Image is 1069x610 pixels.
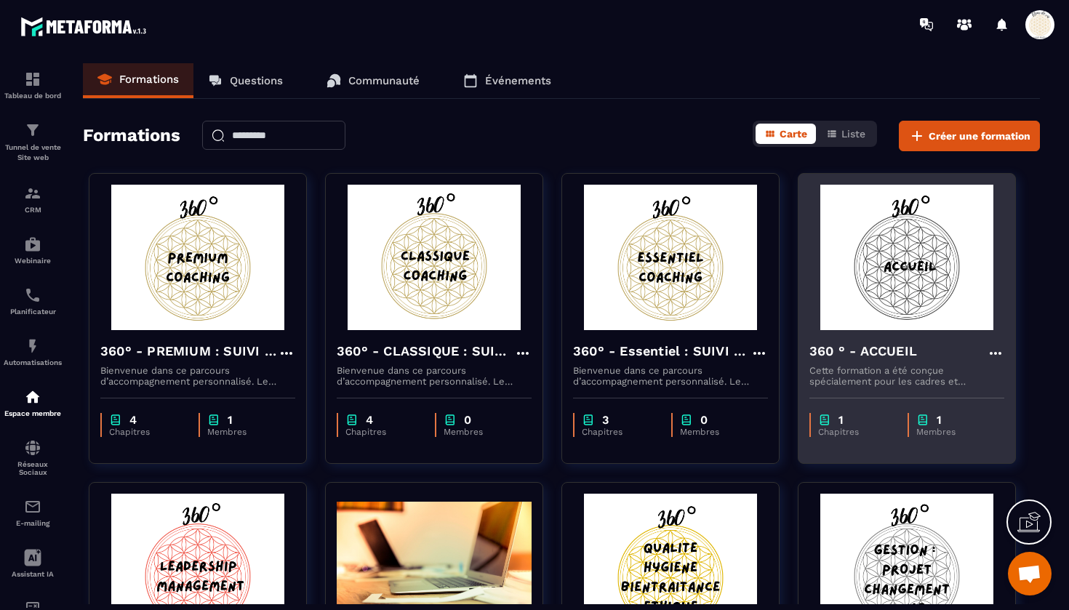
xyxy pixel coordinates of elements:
span: Carte [780,128,807,140]
a: Événements [449,63,566,98]
p: Webinaire [4,257,62,265]
a: automationsautomationsEspace membre [4,377,62,428]
p: Chapitres [818,427,893,437]
p: Événements [485,74,551,87]
a: formationformationCRM [4,174,62,225]
a: formationformationTunnel de vente Site web [4,111,62,174]
p: CRM [4,206,62,214]
a: Assistant IA [4,538,62,589]
p: 0 [700,413,708,427]
img: automations [24,337,41,355]
p: Formations [119,73,179,86]
p: Chapitres [109,427,184,437]
img: chapter [207,413,220,427]
img: formation-background [337,185,532,330]
img: chapter [916,413,929,427]
a: social-networksocial-networkRéseaux Sociaux [4,428,62,487]
p: Cette formation a été conçue spécialement pour les cadres et responsables du secteur santé, médic... [809,365,1004,387]
a: automationsautomationsAutomatisations [4,326,62,377]
a: formation-background360 ° - ACCUEILCette formation a été conçue spécialement pour les cadres et r... [798,173,1034,482]
p: Chapitres [345,427,420,437]
img: scheduler [24,286,41,304]
p: Tunnel de vente Site web [4,143,62,163]
div: Ouvrir le chat [1008,552,1052,595]
a: emailemailE-mailing [4,487,62,538]
img: automations [24,236,41,253]
p: Bienvenue dans ce parcours d’accompagnement personnalisé. Le coaching que vous commencez aujourd’... [337,365,532,387]
img: chapter [818,413,831,427]
h2: Formations [83,121,180,151]
p: Membres [444,427,517,437]
img: chapter [345,413,359,427]
a: schedulerschedulerPlanificateur [4,276,62,326]
img: formation-background [100,185,295,330]
p: 1 [228,413,233,427]
button: Carte [756,124,816,144]
p: Membres [207,427,281,437]
p: Automatisations [4,358,62,366]
p: Réseaux Sociaux [4,460,62,476]
a: Questions [193,63,297,98]
img: formation [24,71,41,88]
p: 4 [129,413,137,427]
img: social-network [24,439,41,457]
span: Créer une formation [929,129,1030,143]
p: Bienvenue dans ce parcours d’accompagnement personnalisé. Le coaching que vous commencez aujourd’... [573,365,768,387]
img: formation [24,121,41,139]
img: formation [24,185,41,202]
h4: 360° - CLASSIQUE : SUIVI DE VOTRE COACHING [337,341,514,361]
img: formation-background [809,185,1004,330]
p: Membres [680,427,753,437]
p: 1 [937,413,942,427]
p: Membres [916,427,990,437]
img: email [24,498,41,515]
button: Créer une formation [899,121,1040,151]
p: Chapitres [582,427,657,437]
p: E-mailing [4,519,62,527]
p: Tableau de bord [4,92,62,100]
h4: 360° - PREMIUM : SUIVI DE VOTRE COACHING [100,341,278,361]
a: Communauté [312,63,434,98]
img: formation-background [573,185,768,330]
p: 4 [366,413,373,427]
a: formation-background360° - Essentiel : SUIVI DE VOTRE COACHINGBienvenue dans ce parcours d’accomp... [561,173,798,482]
img: chapter [444,413,457,427]
h4: 360° - Essentiel : SUIVI DE VOTRE COACHING [573,341,750,361]
p: 3 [602,413,609,427]
span: Liste [841,128,865,140]
p: Espace membre [4,409,62,417]
a: formation-background360° - PREMIUM : SUIVI DE VOTRE COACHINGBienvenue dans ce parcours d’accompag... [89,173,325,482]
p: Planificateur [4,308,62,316]
p: Questions [230,74,283,87]
p: Assistant IA [4,570,62,578]
p: 1 [838,413,844,427]
a: formation-background360° - CLASSIQUE : SUIVI DE VOTRE COACHINGBienvenue dans ce parcours d’accomp... [325,173,561,482]
img: chapter [680,413,693,427]
p: Communauté [348,74,420,87]
img: logo [20,13,151,40]
a: automationsautomationsWebinaire [4,225,62,276]
p: Bienvenue dans ce parcours d’accompagnement personnalisé. Le coaching que vous commencez aujourd’... [100,365,295,387]
img: automations [24,388,41,406]
p: 0 [464,413,471,427]
a: Formations [83,63,193,98]
img: chapter [582,413,595,427]
img: chapter [109,413,122,427]
a: formationformationTableau de bord [4,60,62,111]
button: Liste [817,124,874,144]
h4: 360 ° - ACCUEIL [809,341,917,361]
